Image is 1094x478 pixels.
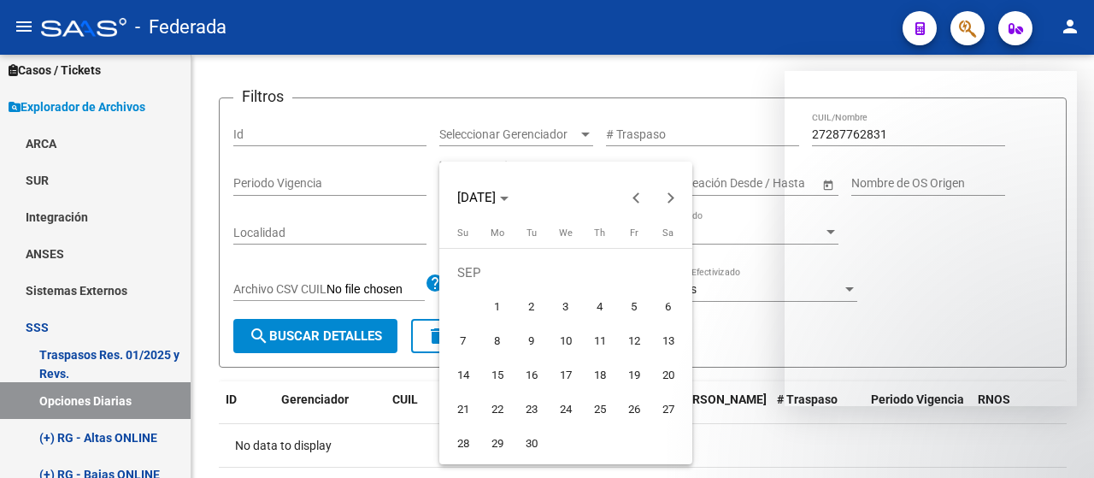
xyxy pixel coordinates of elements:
[550,292,581,322] span: 3
[480,358,515,392] button: September 15, 2025
[585,326,615,357] span: 11
[516,360,547,391] span: 16
[457,190,496,205] span: [DATE]
[583,392,617,427] button: September 25, 2025
[516,428,547,459] span: 30
[559,227,573,239] span: We
[550,326,581,357] span: 10
[617,324,651,358] button: September 12, 2025
[515,392,549,427] button: September 23, 2025
[446,427,480,461] button: September 28, 2025
[550,360,581,391] span: 17
[515,290,549,324] button: September 2, 2025
[653,180,687,215] button: Next month
[594,227,605,239] span: Th
[448,326,479,357] span: 7
[448,428,479,459] span: 28
[448,394,479,425] span: 21
[653,292,684,322] span: 6
[651,392,685,427] button: September 27, 2025
[662,227,673,239] span: Sa
[785,71,1077,406] iframe: Intercom live chat mensaje
[482,326,513,357] span: 8
[617,392,651,427] button: September 26, 2025
[526,227,537,239] span: Tu
[448,360,479,391] span: 14
[651,290,685,324] button: September 6, 2025
[585,394,615,425] span: 25
[549,358,583,392] button: September 17, 2025
[516,326,547,357] span: 9
[446,256,685,290] td: SEP
[515,427,549,461] button: September 30, 2025
[653,394,684,425] span: 27
[482,428,513,459] span: 29
[653,360,684,391] span: 20
[619,326,650,357] span: 12
[1036,420,1077,461] iframe: Intercom live chat
[653,326,684,357] span: 13
[549,324,583,358] button: September 10, 2025
[482,360,513,391] span: 15
[619,360,650,391] span: 19
[583,358,617,392] button: September 18, 2025
[583,290,617,324] button: September 4, 2025
[651,324,685,358] button: September 13, 2025
[446,392,480,427] button: September 21, 2025
[516,394,547,425] span: 23
[515,324,549,358] button: September 9, 2025
[457,227,468,239] span: Su
[446,324,480,358] button: September 7, 2025
[630,227,638,239] span: Fr
[450,182,515,213] button: Choose month and year
[549,290,583,324] button: September 3, 2025
[619,180,653,215] button: Previous month
[515,358,549,392] button: September 16, 2025
[617,358,651,392] button: September 19, 2025
[482,394,513,425] span: 22
[480,392,515,427] button: September 22, 2025
[585,292,615,322] span: 4
[480,324,515,358] button: September 8, 2025
[619,292,650,322] span: 5
[585,360,615,391] span: 18
[617,290,651,324] button: September 5, 2025
[583,324,617,358] button: September 11, 2025
[550,394,581,425] span: 24
[651,358,685,392] button: September 20, 2025
[491,227,504,239] span: Mo
[549,392,583,427] button: September 24, 2025
[619,394,650,425] span: 26
[480,290,515,324] button: September 1, 2025
[480,427,515,461] button: September 29, 2025
[482,292,513,322] span: 1
[446,358,480,392] button: September 14, 2025
[516,292,547,322] span: 2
